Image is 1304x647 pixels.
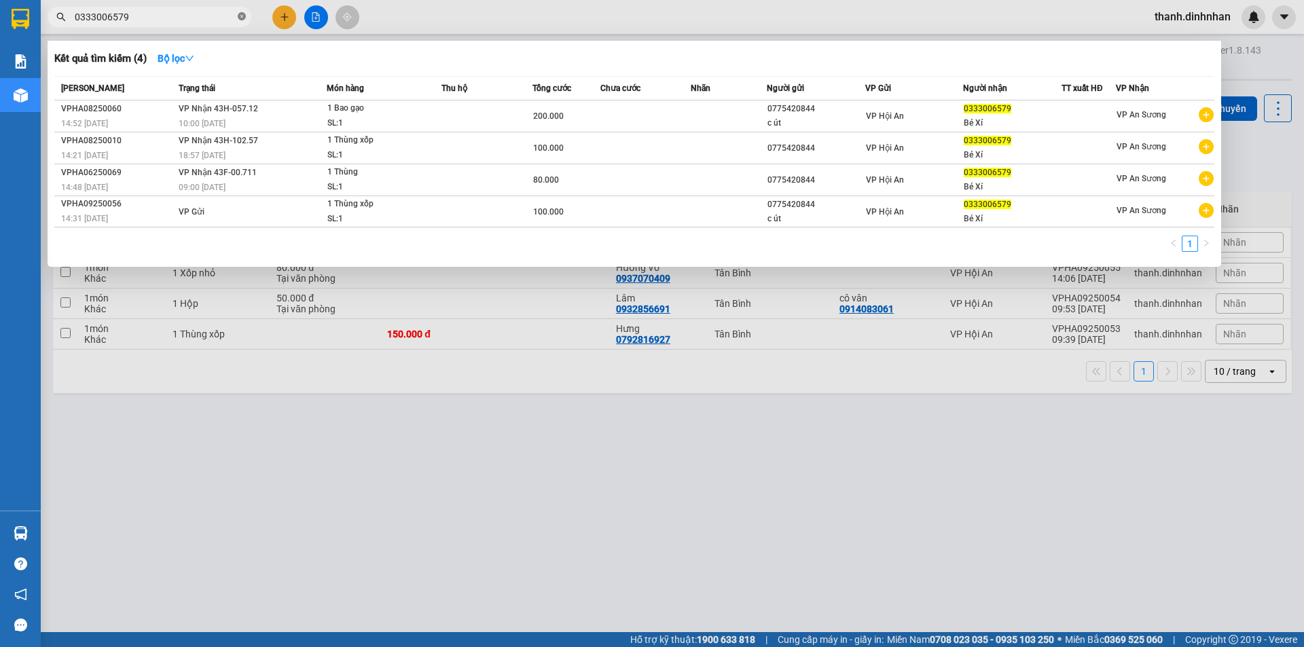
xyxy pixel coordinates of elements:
img: warehouse-icon [14,526,28,540]
span: 0333006579 [964,168,1011,177]
span: Trạng thái [179,84,215,93]
span: 0333006579 [964,200,1011,209]
div: 1 Thùng [327,165,429,180]
span: 14:52 [DATE] [61,119,108,128]
span: VP Hội An [866,111,904,121]
span: VP Hội An [866,207,904,217]
img: warehouse-icon [14,88,28,103]
div: 0775420844 [767,141,865,155]
span: VP Nhận [1116,84,1149,93]
span: Nhãn [691,84,710,93]
span: VP Nhận 43H-057.12 [179,104,258,113]
span: Người gửi [767,84,804,93]
span: VP Gửi [865,84,891,93]
div: VPHA08250060 [61,102,175,116]
li: 1 [1182,236,1198,252]
span: 14:48 [DATE] [61,183,108,192]
button: right [1198,236,1214,252]
div: c út [767,212,865,226]
span: 0333006579 [964,104,1011,113]
span: 100.000 [533,207,564,217]
span: plus-circle [1199,203,1214,218]
input: Tìm tên, số ĐT hoặc mã đơn [75,10,235,24]
div: 0775420844 [767,102,865,116]
span: plus-circle [1199,171,1214,186]
span: 200.000 [533,111,564,121]
div: Bé Xí [964,212,1061,226]
span: right [1202,239,1210,247]
span: left [1170,239,1178,247]
span: Tổng cước [532,84,571,93]
span: VP Nhận 43H-102.57 [179,136,258,145]
div: SL: 1 [327,148,429,163]
span: [PERSON_NAME] [61,84,124,93]
span: 14:21 [DATE] [61,151,108,160]
img: logo-vxr [12,9,29,29]
span: search [56,12,66,22]
button: left [1165,236,1182,252]
span: TT xuất HĐ [1062,84,1103,93]
h3: Kết quả tìm kiếm ( 4 ) [54,52,147,66]
div: 1 Thùng xốp [327,197,429,212]
button: Bộ lọcdown [147,48,205,69]
li: Next Page [1198,236,1214,252]
div: VPHA08250010 [61,134,175,148]
span: 80.000 [533,175,559,185]
span: Món hàng [327,84,364,93]
div: 1 Bao gạo [327,101,429,116]
div: VPHA09250056 [61,197,175,211]
span: Thu hộ [441,84,467,93]
span: close-circle [238,11,246,24]
span: 10:00 [DATE] [179,119,225,128]
span: VP An Sương [1117,206,1166,215]
span: 18:57 [DATE] [179,151,225,160]
div: VPHA06250069 [61,166,175,180]
span: VP Hội An [866,143,904,153]
span: VP An Sương [1117,174,1166,183]
a: 1 [1182,236,1197,251]
div: c út [767,116,865,130]
span: question-circle [14,557,27,570]
strong: Bộ lọc [158,53,194,64]
div: SL: 1 [327,180,429,195]
div: 0775420844 [767,198,865,212]
span: 09:00 [DATE] [179,183,225,192]
div: Bé Xí [964,180,1061,194]
div: 0775420844 [767,173,865,187]
span: plus-circle [1199,107,1214,122]
span: close-circle [238,12,246,20]
span: VP An Sương [1117,142,1166,151]
div: Bé Xí [964,148,1061,162]
span: VP An Sương [1117,110,1166,119]
span: message [14,618,27,631]
li: Previous Page [1165,236,1182,252]
span: plus-circle [1199,139,1214,154]
span: VP Nhận 43F-00.711 [179,168,257,177]
span: VP Gửi [179,207,204,217]
span: Chưa cước [600,84,640,93]
span: notification [14,588,27,601]
span: 0333006579 [964,136,1011,145]
div: SL: 1 [327,116,429,131]
span: 100.000 [533,143,564,153]
span: 14:31 [DATE] [61,214,108,223]
div: SL: 1 [327,212,429,227]
span: down [185,54,194,63]
img: solution-icon [14,54,28,69]
span: Người nhận [963,84,1007,93]
div: 1 Thùng xốp [327,133,429,148]
div: Bé Xí [964,116,1061,130]
span: VP Hội An [866,175,904,185]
